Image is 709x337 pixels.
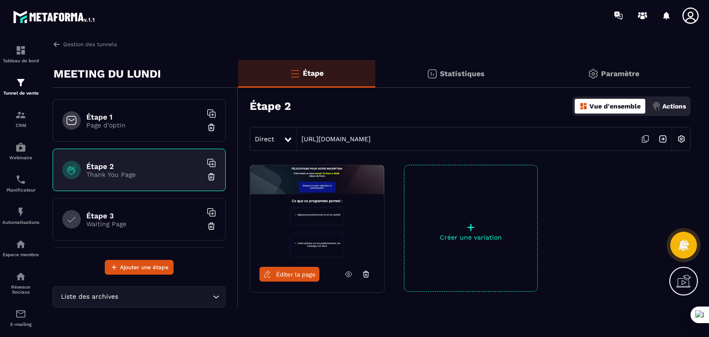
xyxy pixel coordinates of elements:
p: Espace membre [2,252,39,257]
span: Liste des archives [59,292,120,302]
img: dashboard-orange.40269519.svg [579,102,588,110]
a: [URL][DOMAIN_NAME] [297,135,371,143]
span: Éditer la page [276,271,316,278]
a: automationsautomationsAutomatisations [2,199,39,232]
p: Tunnel de vente [2,90,39,96]
img: stats.20deebd0.svg [427,68,438,79]
button: Ajouter une étape [105,260,174,275]
h6: Étape 3 [86,211,202,220]
p: + [404,221,537,234]
input: Search for option [120,292,210,302]
img: automations [15,142,26,153]
p: Créer une variation [404,234,537,241]
img: actions.d6e523a2.png [652,102,661,110]
span: Direct [255,135,274,143]
img: trash [207,123,216,132]
a: formationformationTableau de bord [2,38,39,70]
p: Statistiques [440,69,485,78]
a: formationformationCRM [2,102,39,135]
img: automations [15,206,26,217]
img: social-network [15,271,26,282]
p: E-mailing [2,322,39,327]
p: Tableau de bord [2,58,39,63]
a: automationsautomationsWebinaire [2,135,39,167]
img: setting-w.858f3a88.svg [673,130,690,148]
img: formation [15,45,26,56]
p: Automatisations [2,220,39,225]
p: Paramètre [601,69,639,78]
img: arrow-next.bcc2205e.svg [654,130,672,148]
img: bars-o.4a397970.svg [289,68,300,79]
p: Vue d'ensemble [589,102,641,110]
div: Search for option [53,286,226,307]
a: schedulerschedulerPlanificateur [2,167,39,199]
p: Actions [662,102,686,110]
a: emailemailE-mailing [2,301,39,334]
img: image [250,165,384,258]
span: Ajouter une étape [120,263,168,272]
h6: Étape 2 [86,162,202,171]
a: automationsautomationsEspace membre [2,232,39,264]
img: email [15,308,26,319]
p: Webinaire [2,155,39,160]
img: arrow [53,40,61,48]
img: scheduler [15,174,26,185]
img: logo [13,8,96,25]
a: Éditer la page [259,267,319,282]
p: Étape [303,69,324,78]
p: Thank You Page [86,171,202,178]
a: Gestion des tunnels [53,40,117,48]
img: setting-gr.5f69749f.svg [588,68,599,79]
h3: Étape 2 [250,100,291,113]
a: formationformationTunnel de vente [2,70,39,102]
img: automations [15,239,26,250]
img: trash [207,222,216,231]
p: Planificateur [2,187,39,193]
img: formation [15,109,26,120]
a: social-networksocial-networkRéseaux Sociaux [2,264,39,301]
h6: Étape 1 [86,113,202,121]
p: Waiting Page [86,220,202,228]
p: CRM [2,123,39,128]
img: trash [207,172,216,181]
p: Réseaux Sociaux [2,284,39,295]
p: Page d'optin [86,121,202,129]
img: formation [15,77,26,88]
p: MEETING DU LUNDI [54,65,161,83]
